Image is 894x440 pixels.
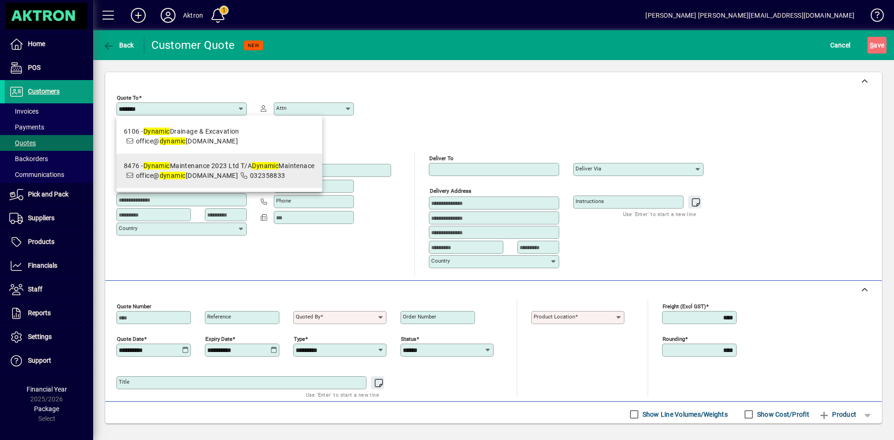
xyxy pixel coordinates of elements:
[103,41,134,49] span: Back
[755,410,809,419] label: Show Cost/Profit
[160,137,186,145] em: dynamic
[645,8,854,23] div: [PERSON_NAME] [PERSON_NAME][EMAIL_ADDRESS][DOMAIN_NAME]
[28,88,60,95] span: Customers
[28,214,54,222] span: Suppliers
[5,151,93,167] a: Backorders
[205,335,232,342] mat-label: Expiry date
[296,313,320,320] mat-label: Quoted by
[27,386,67,393] span: Financial Year
[124,127,239,136] div: 6106 - Drainage & Excavation
[101,37,136,54] button: Back
[5,103,93,119] a: Invoices
[9,108,39,115] span: Invoices
[641,410,728,419] label: Show Line Volumes/Weights
[870,41,874,49] span: S
[534,313,575,320] mat-label: Product location
[5,183,93,206] a: Pick and Pack
[153,7,183,24] button: Profile
[28,40,45,47] span: Home
[870,38,884,53] span: ave
[28,262,57,269] span: Financials
[248,42,259,48] span: NEW
[276,197,291,204] mat-label: Phone
[576,165,601,172] mat-label: Deliver via
[28,190,68,198] span: Pick and Pack
[5,278,93,301] a: Staff
[117,95,139,101] mat-label: Quote To
[431,257,450,264] mat-label: Country
[5,254,93,278] a: Financials
[864,2,882,32] a: Knowledge Base
[34,405,59,413] span: Package
[401,335,416,342] mat-label: Status
[814,406,861,423] button: Product
[828,37,853,54] button: Cancel
[123,7,153,24] button: Add
[93,37,144,54] app-page-header-button: Back
[28,285,42,293] span: Staff
[623,209,696,219] mat-hint: Use 'Enter' to start a new line
[663,303,706,309] mat-label: Freight (excl GST)
[576,198,604,204] mat-label: Instructions
[119,225,137,231] mat-label: Country
[28,64,41,71] span: POS
[124,161,315,171] div: 8476 - Maintenance 2023 Ltd T/A Maintenace
[136,137,238,145] span: office@ [DOMAIN_NAME]
[867,37,887,54] button: Save
[5,207,93,230] a: Suppliers
[9,171,64,178] span: Communications
[151,38,235,53] div: Customer Quote
[9,123,44,131] span: Payments
[143,162,170,169] em: Dynamic
[183,8,203,23] div: Aktron
[28,238,54,245] span: Products
[276,105,286,111] mat-label: Attn
[830,38,851,53] span: Cancel
[28,333,52,340] span: Settings
[252,162,278,169] em: Dynamic
[143,128,170,135] em: Dynamic
[5,56,93,80] a: POS
[819,407,856,422] span: Product
[5,302,93,325] a: Reports
[250,172,285,179] span: 032358833
[117,303,151,309] mat-label: Quote number
[9,139,36,147] span: Quotes
[5,119,93,135] a: Payments
[5,325,93,349] a: Settings
[119,379,129,385] mat-label: Title
[5,135,93,151] a: Quotes
[28,357,51,364] span: Support
[5,33,93,56] a: Home
[9,155,48,162] span: Backorders
[207,313,231,320] mat-label: Reference
[294,335,305,342] mat-label: Type
[136,172,238,179] span: office@ [DOMAIN_NAME]
[429,155,454,162] mat-label: Deliver To
[5,167,93,183] a: Communications
[403,313,436,320] mat-label: Order number
[306,389,379,400] mat-hint: Use 'Enter' to start a new line
[5,349,93,372] a: Support
[116,154,322,188] mat-option: 8476 - Dynamic Maintenance 2023 Ltd T/A Dynamic Maintenace
[5,230,93,254] a: Products
[160,172,186,179] em: dynamic
[663,335,685,342] mat-label: Rounding
[116,119,322,154] mat-option: 6106 - Dynamic Drainage & Excavation
[117,335,144,342] mat-label: Quote date
[28,309,51,317] span: Reports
